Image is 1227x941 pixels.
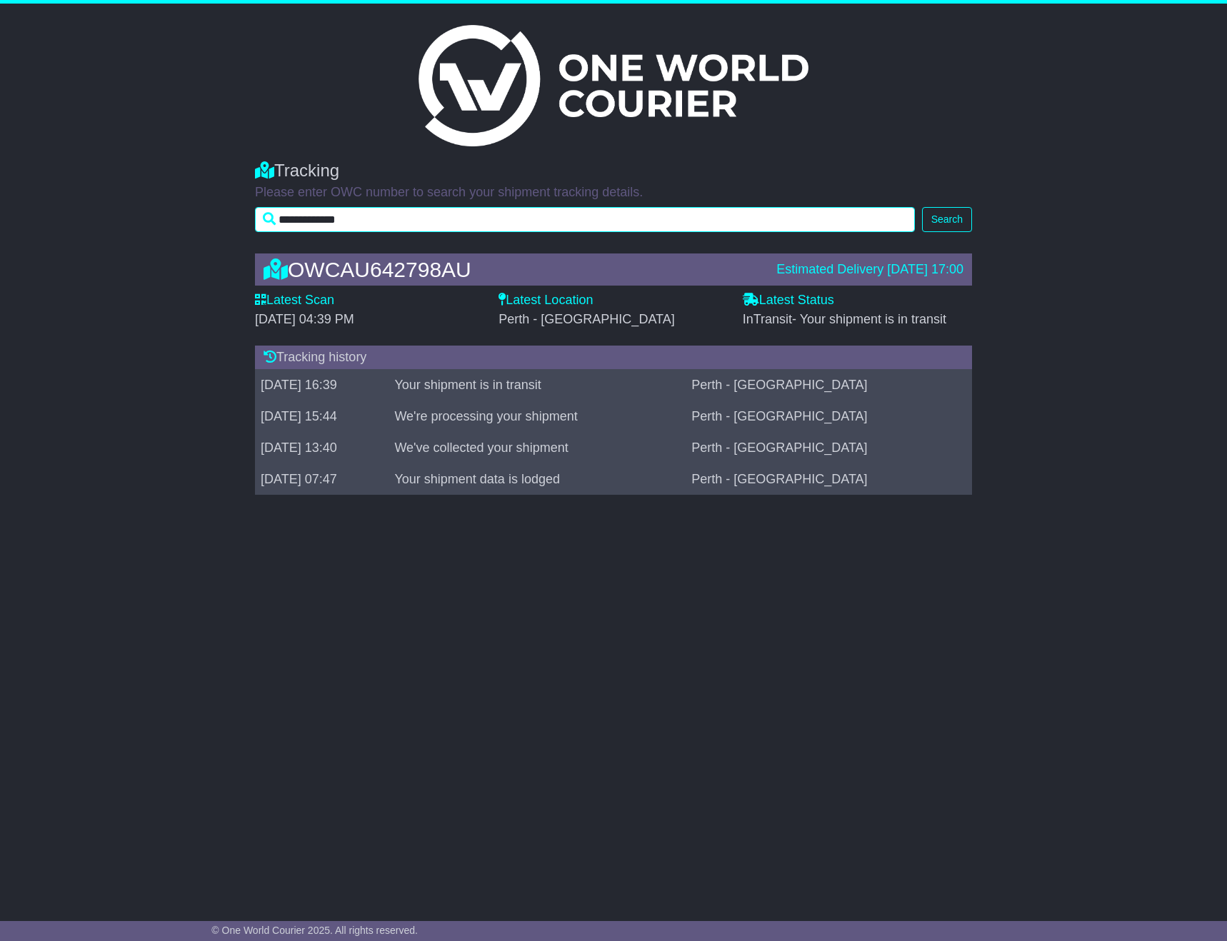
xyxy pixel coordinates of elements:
[389,401,686,433] td: We're processing your shipment
[256,258,769,281] div: OWCAU642798AU
[211,925,418,936] span: © One World Courier 2025. All rights reserved.
[743,293,834,308] label: Latest Status
[389,433,686,464] td: We've collected your shipment
[255,293,334,308] label: Latest Scan
[686,464,972,495] td: Perth - [GEOGRAPHIC_DATA]
[255,401,389,433] td: [DATE] 15:44
[389,464,686,495] td: Your shipment data is lodged
[686,370,972,401] td: Perth - [GEOGRAPHIC_DATA]
[686,401,972,433] td: Perth - [GEOGRAPHIC_DATA]
[419,25,808,146] img: Light
[499,293,593,308] label: Latest Location
[255,346,972,370] div: Tracking history
[255,464,389,495] td: [DATE] 07:47
[686,433,972,464] td: Perth - [GEOGRAPHIC_DATA]
[255,370,389,401] td: [DATE] 16:39
[499,312,674,326] span: Perth - [GEOGRAPHIC_DATA]
[389,370,686,401] td: Your shipment is in transit
[255,433,389,464] td: [DATE] 13:40
[743,312,946,326] span: InTransit
[792,312,946,326] span: - Your shipment is in transit
[255,312,354,326] span: [DATE] 04:39 PM
[255,161,972,181] div: Tracking
[922,207,972,232] button: Search
[255,185,972,201] p: Please enter OWC number to search your shipment tracking details.
[776,262,963,278] div: Estimated Delivery [DATE] 17:00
